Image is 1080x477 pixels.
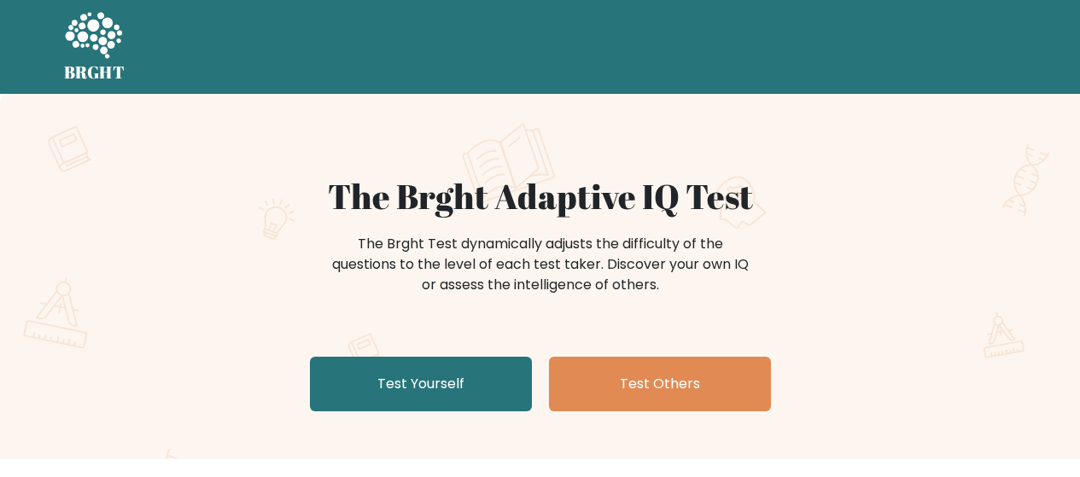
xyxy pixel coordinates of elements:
div: The Brght Test dynamically adjusts the difficulty of the questions to the level of each test take... [327,234,754,295]
a: Test Others [549,357,771,411]
h5: BRGHT [64,62,126,83]
a: Test Yourself [310,357,532,411]
h1: The Brght Adaptive IQ Test [124,176,957,217]
a: BRGHT [64,7,126,87]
